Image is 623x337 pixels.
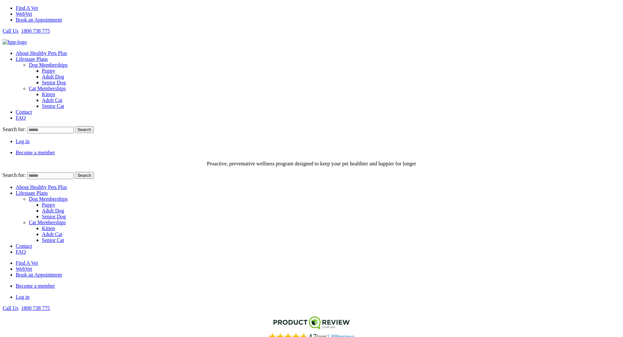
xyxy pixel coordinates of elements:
[3,161,620,167] p: Proactive, preventative wellness program designed to keep your pet healthier and happier for longer
[27,127,74,133] input: Search for:
[75,172,94,179] button: Search
[16,283,55,289] a: Become a member
[3,126,26,132] span: Search for:
[29,196,68,202] a: Dog Memberships
[42,231,62,237] a: Adult Cat
[3,28,18,34] span: Call Us
[42,80,66,85] a: Senior Dog
[42,97,62,103] a: Adult Cat
[16,184,67,190] a: About Healthy Pets Plus
[16,17,62,23] a: Book an Appointment
[16,266,32,272] a: WebVet
[16,50,67,56] a: About Healthy Pets Plus
[16,249,26,255] a: FAQ
[42,103,64,109] a: Senior Cat
[42,68,55,74] a: Puppy
[42,208,64,213] a: Adult Dog
[16,190,48,196] a: Lifestage Plans
[16,115,26,121] a: FAQ
[3,28,50,34] a: Call Us1800 738 775
[3,39,27,45] img: hpp-logo
[42,202,55,208] a: Puppy
[29,220,66,225] a: Cat Memberships
[16,243,32,249] a: Contact
[42,226,55,231] a: Kitten
[75,126,94,133] button: Search
[42,237,64,243] a: Senior Cat
[16,139,29,144] a: Log in
[29,86,66,91] a: Cat Memberships
[16,109,32,115] a: Contact
[16,272,62,278] a: Book an Appointment
[16,260,38,266] a: Find A Vet
[42,214,66,219] a: Senior Dog
[16,150,55,155] a: Become a member
[3,172,26,178] span: Search for:
[3,305,50,311] a: Call Us1800 738 775
[42,74,64,79] a: Adult Dog
[16,5,38,11] a: Find A Vet
[29,62,68,68] a: Dog Memberships
[16,11,32,17] a: WebVet
[42,92,55,97] a: Kitten
[3,305,18,311] span: Call Us
[16,56,48,62] a: Lifestage Plans
[27,173,74,179] input: Search for:
[16,294,29,300] a: Log in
